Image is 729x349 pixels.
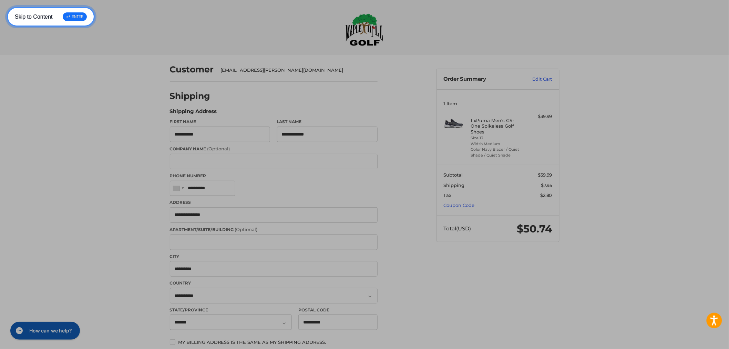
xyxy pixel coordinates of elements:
[443,225,471,232] span: Total (USD)
[220,67,371,74] div: [EMAIL_ADDRESS][PERSON_NAME][DOMAIN_NAME]
[525,113,552,120] div: $39.99
[170,146,378,152] label: Company Name
[298,307,378,313] label: Postal Code
[517,76,552,83] a: Edit Cart
[471,118,523,134] h4: 1 x Puma Men's GS-One Spikeless Golf Shoes
[170,199,378,206] label: Address
[170,339,378,345] label: My billing address is the same as my shipping address.
[170,119,270,125] label: First Name
[443,182,464,188] span: Shipping
[170,280,378,286] label: Country
[443,202,474,208] a: Coupon Code
[541,182,552,188] span: $7.95
[540,192,552,198] span: $2.80
[346,13,383,46] img: Maple Hill Golf
[277,119,378,125] label: Last Name
[443,172,463,178] span: Subtotal
[471,135,523,141] li: Size 13
[170,173,378,179] label: Phone Number
[170,91,211,101] h2: Shipping
[170,108,217,119] legend: Shipping Address
[235,227,258,232] small: (Optional)
[170,64,214,75] h2: Customer
[170,253,378,260] label: City
[471,141,523,147] li: Width Medium
[170,307,292,313] label: State/Province
[517,222,552,235] span: $50.74
[7,319,82,342] iframe: Gorgias live chat messenger
[538,172,552,178] span: $39.99
[443,76,517,83] h3: Order Summary
[443,192,451,198] span: Tax
[170,226,378,233] label: Apartment/Suite/Building
[471,147,523,158] li: Color Navy Blazer / Quiet Shade / Quiet Shade
[443,101,552,106] h3: 1 Item
[207,146,230,151] small: (Optional)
